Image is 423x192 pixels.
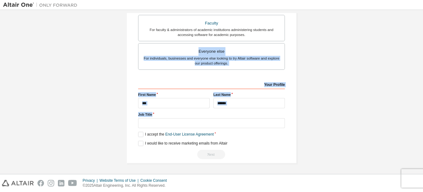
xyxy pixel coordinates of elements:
[138,79,285,89] div: Your Profile
[3,2,81,8] img: Altair One
[58,180,64,186] img: linkedin.svg
[83,178,99,183] div: Privacy
[142,56,281,66] div: For individuals, businesses and everyone else looking to try Altair software and explore our prod...
[165,132,214,136] a: End-User License Agreement
[213,92,285,97] label: Last Name
[2,180,34,186] img: altair_logo.svg
[138,92,210,97] label: First Name
[99,178,140,183] div: Website Terms of Use
[48,180,54,186] img: instagram.svg
[142,27,281,37] div: For faculty & administrators of academic institutions administering students and accessing softwa...
[140,178,170,183] div: Cookie Consent
[138,150,285,159] div: Read and acccept EULA to continue
[142,47,281,56] div: Everyone else
[138,132,214,137] label: I accept the
[138,141,227,146] label: I would like to receive marketing emails from Altair
[142,19,281,28] div: Faculty
[138,112,285,117] label: Job Title
[83,183,171,188] p: © 2025 Altair Engineering, Inc. All Rights Reserved.
[37,180,44,186] img: facebook.svg
[68,180,77,186] img: youtube.svg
